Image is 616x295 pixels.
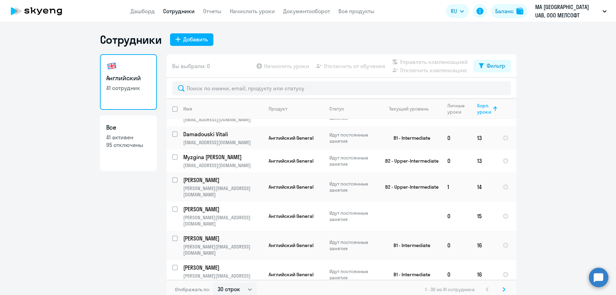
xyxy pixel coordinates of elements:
[442,126,472,149] td: 0
[183,205,263,213] a: [PERSON_NAME]
[106,74,151,83] h3: Английский
[425,286,475,293] span: 1 - 30 из 41 сотрудника
[377,149,442,172] td: B2 - Upper-Intermediate
[183,273,263,285] p: [PERSON_NAME][EMAIL_ADDRESS][DOMAIN_NAME]
[163,8,195,15] a: Сотрудники
[329,268,377,281] p: Идут постоянные занятия
[183,214,263,227] p: [PERSON_NAME][EMAIL_ADDRESS][DOMAIN_NAME]
[535,3,600,19] p: MA [GEOGRAPHIC_DATA] UAB, ООО МЕЛСОФТ
[183,205,262,213] p: [PERSON_NAME]
[329,210,377,222] p: Идут постоянные занятия
[183,185,263,198] p: [PERSON_NAME][EMAIL_ADDRESS][DOMAIN_NAME]
[100,54,157,110] a: Английский41 сотрудник
[183,264,262,271] p: [PERSON_NAME]
[183,153,263,161] a: Myzgina [PERSON_NAME]
[269,242,313,248] span: Английский General
[269,106,323,112] div: Продукт
[447,103,467,115] div: Личные уроки
[100,33,162,47] h1: Сотрудники
[183,235,263,242] a: [PERSON_NAME]
[269,184,313,190] span: Английский General
[183,130,263,138] a: Damadouski Vitali
[183,244,263,256] p: [PERSON_NAME][EMAIL_ADDRESS][DOMAIN_NAME]
[183,106,263,112] div: Имя
[175,286,210,293] span: Отображать по:
[329,132,377,144] p: Идут постоянные занятия
[183,139,263,146] p: [EMAIL_ADDRESS][DOMAIN_NAME]
[183,106,192,112] div: Имя
[329,181,377,193] p: Идут постоянные занятия
[183,176,262,184] p: [PERSON_NAME]
[491,4,528,18] button: Балансbalance
[472,202,497,231] td: 15
[442,202,472,231] td: 0
[203,8,221,15] a: Отчеты
[183,235,262,242] p: [PERSON_NAME]
[130,8,155,15] a: Дашборд
[477,103,492,115] div: Корп. уроки
[442,231,472,260] td: 0
[269,158,313,164] span: Английский General
[106,133,151,141] p: 41 активен
[329,239,377,252] p: Идут постоянные занятия
[377,231,442,260] td: B1 - Intermediate
[269,213,313,219] span: Английский General
[383,106,441,112] div: Текущий уровень
[472,149,497,172] td: 13
[446,4,469,18] button: RU
[389,106,429,112] div: Текущий уровень
[172,81,511,95] input: Поиск по имени, email, продукту или статусу
[447,103,471,115] div: Личные уроки
[472,172,497,202] td: 14
[183,116,263,123] p: [EMAIL_ADDRESS][DOMAIN_NAME]
[100,115,157,171] a: Все41 активен95 отключены
[183,130,262,138] p: Damadouski Vitali
[451,7,457,15] span: RU
[170,33,213,46] button: Добавить
[183,264,263,271] a: [PERSON_NAME]
[106,60,117,72] img: english
[442,172,472,202] td: 1
[106,141,151,149] p: 95 отключены
[329,106,344,112] div: Статус
[172,62,210,70] span: Вы выбрали: 0
[329,106,377,112] div: Статус
[183,35,208,43] div: Добавить
[269,271,313,278] span: Английский General
[230,8,275,15] a: Начислить уроки
[472,231,497,260] td: 16
[269,106,287,112] div: Продукт
[183,162,263,169] p: [EMAIL_ADDRESS][DOMAIN_NAME]
[269,135,313,141] span: Английский General
[183,153,262,161] p: Myzgina [PERSON_NAME]
[473,60,511,72] button: Фильтр
[377,260,442,289] td: B1 - Intermediate
[532,3,610,19] button: MA [GEOGRAPHIC_DATA] UAB, ООО МЕЛСОФТ
[106,123,151,132] h3: Все
[283,8,330,15] a: Документооборот
[377,172,442,202] td: B2 - Upper-Intermediate
[495,7,514,15] div: Баланс
[516,8,523,15] img: balance
[338,8,374,15] a: Все продукты
[472,126,497,149] td: 13
[329,155,377,167] p: Идут постоянные занятия
[487,62,505,70] div: Фильтр
[472,260,497,289] td: 16
[477,103,497,115] div: Корп. уроки
[442,149,472,172] td: 0
[106,84,151,92] p: 41 сотрудник
[183,176,263,184] a: [PERSON_NAME]
[377,126,442,149] td: B1 - Intermediate
[442,260,472,289] td: 0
